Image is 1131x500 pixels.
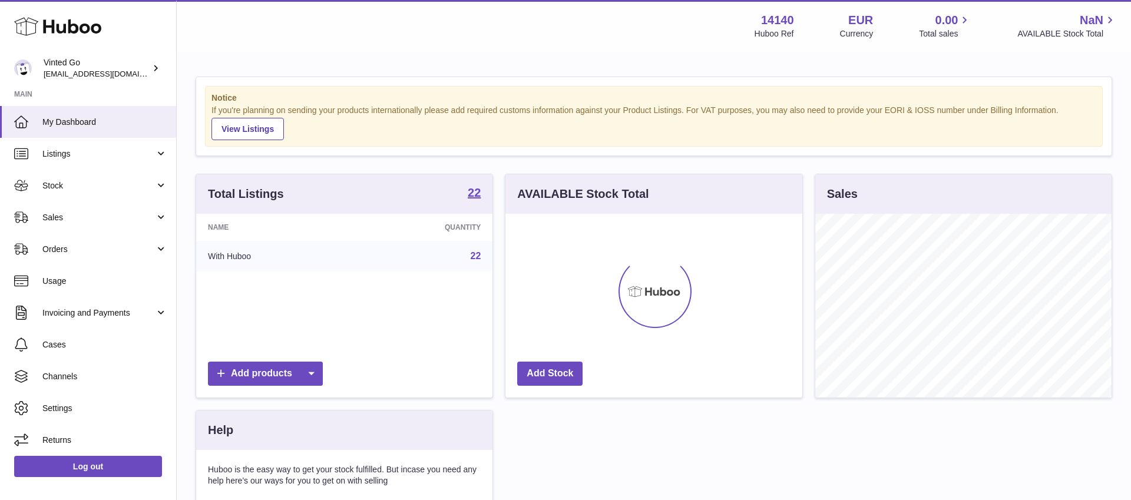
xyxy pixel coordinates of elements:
[196,214,353,241] th: Name
[1080,12,1103,28] span: NaN
[42,403,167,414] span: Settings
[42,212,155,223] span: Sales
[211,118,284,140] a: View Listings
[208,362,323,386] a: Add products
[755,28,794,39] div: Huboo Ref
[208,464,481,486] p: Huboo is the easy way to get your stock fulfilled. But incase you need any help here's our ways f...
[211,92,1096,104] strong: Notice
[14,59,32,77] img: giedre.bartusyte@vinted.com
[42,244,155,255] span: Orders
[44,69,173,78] span: [EMAIL_ADDRESS][DOMAIN_NAME]
[14,456,162,477] a: Log out
[208,422,233,438] h3: Help
[196,241,353,271] td: With Huboo
[468,187,481,198] strong: 22
[42,307,155,319] span: Invoicing and Payments
[919,12,971,39] a: 0.00 Total sales
[42,371,167,382] span: Channels
[42,339,167,350] span: Cases
[208,186,284,202] h3: Total Listings
[471,251,481,261] a: 22
[935,12,958,28] span: 0.00
[353,214,493,241] th: Quantity
[1017,12,1117,39] a: NaN AVAILABLE Stock Total
[517,362,583,386] a: Add Stock
[827,186,858,202] h3: Sales
[761,12,794,28] strong: 14140
[848,12,873,28] strong: EUR
[42,276,167,287] span: Usage
[42,148,155,160] span: Listings
[468,187,481,201] a: 22
[919,28,971,39] span: Total sales
[44,57,150,80] div: Vinted Go
[1017,28,1117,39] span: AVAILABLE Stock Total
[42,435,167,446] span: Returns
[517,186,649,202] h3: AVAILABLE Stock Total
[42,180,155,191] span: Stock
[840,28,874,39] div: Currency
[42,117,167,128] span: My Dashboard
[211,105,1096,140] div: If you're planning on sending your products internationally please add required customs informati...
